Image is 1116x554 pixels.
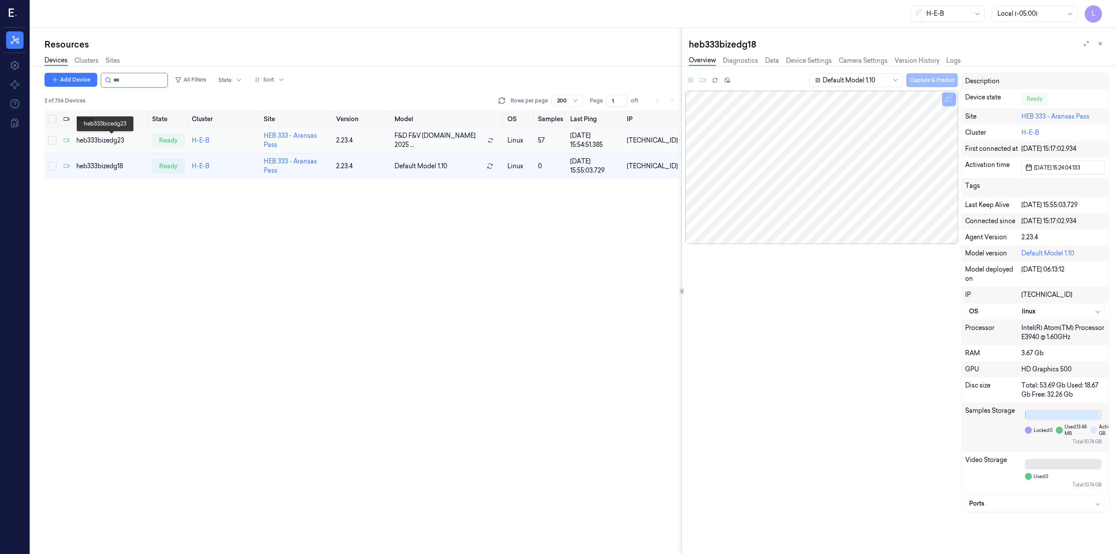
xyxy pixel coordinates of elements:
[1021,144,1105,153] div: [DATE] 15:17:02.934
[76,136,145,145] div: heb333bizedg23
[965,77,1021,86] div: Description
[839,56,888,65] a: Camera Settings
[1021,290,1105,299] div: [TECHNICAL_ID]
[504,110,534,128] th: OS
[395,162,447,171] span: Default Model 1.10
[507,162,531,171] p: linux
[1021,129,1039,136] a: H-E-B
[631,97,645,105] span: of 1
[965,128,1021,137] div: Cluster
[1021,265,1105,283] div: [DATE] 06:13:12
[966,303,1105,319] button: OSlinux
[652,95,678,107] nav: pagination
[1025,438,1102,445] div: Total: 10.74 GB
[965,455,1021,492] div: Video Storage
[965,93,1021,105] div: Device state
[260,110,333,128] th: Site
[152,159,185,173] div: ready
[171,73,210,87] button: All Filters
[1021,160,1105,174] button: [DATE] 15:24:04.133
[689,38,1109,51] div: heb333bizedg18
[969,307,1022,316] div: OS
[1034,427,1052,434] span: Locked: 0
[567,110,623,128] th: Last Ping
[1021,201,1105,210] div: [DATE] 15:55:03.729
[623,110,681,128] th: IP
[1021,249,1105,258] div: Default Model 1.10
[538,136,563,145] div: 57
[391,110,504,128] th: Model
[965,381,1021,399] div: Disc size
[965,217,1021,226] div: Connected since
[965,323,1021,342] div: Processor
[336,136,388,145] div: 2.23.4
[895,56,939,65] a: Version History
[1034,473,1048,480] span: Used: 0
[44,73,97,87] button: Add Device
[75,56,99,65] a: Clusters
[192,162,210,170] a: H-E-B
[152,133,185,147] div: ready
[336,162,388,171] div: 2.23.4
[395,131,484,150] span: F&D F&V [DOMAIN_NAME] 2025 ...
[507,136,531,145] p: linux
[1021,381,1105,399] div: Total: 53.69 Gb Used: 18.67 Gb Free: 32.26 Gb
[965,290,1021,299] div: IP
[1021,365,1105,374] div: HD Graphics 500
[786,56,832,65] a: Device Settings
[1021,93,1048,105] div: Ready
[48,115,57,123] button: Select all
[76,162,145,171] div: heb333bizedg18
[192,136,210,144] a: H-E-B
[965,181,1021,194] div: Tags
[264,132,317,149] a: HEB 333 - Aransas Pass
[965,160,1021,174] div: Activation time
[149,110,188,128] th: State
[627,162,678,171] div: [TECHNICAL_ID]
[969,499,1101,508] div: Ports
[44,97,85,105] span: 2 of 736 Devices
[570,157,620,175] div: [DATE] 15:55:03.729
[538,162,563,171] div: 0
[1065,424,1087,437] span: Used: 13.48 MB
[1032,163,1080,172] span: [DATE] 15:24:04.133
[1022,307,1101,316] div: linux
[966,496,1105,512] button: Ports
[73,110,149,128] th: Name
[1021,217,1105,226] div: [DATE] 15:17:02.934
[965,265,1021,283] div: Model deployed on
[1021,349,1105,358] div: 3.67 Gb
[264,157,317,174] a: HEB 333 - Aransas Pass
[965,201,1021,210] div: Last Keep Alive
[105,56,120,65] a: Sites
[510,97,548,105] p: Rows per page
[1021,323,1105,342] div: Intel(R) Atom(TM) Processor E3940 @ 1.60GHz
[689,56,716,66] a: Overview
[570,131,620,150] div: [DATE] 15:54:51.385
[627,136,678,145] div: [TECHNICAL_ID]
[534,110,567,128] th: Samples
[590,97,603,105] span: Page
[965,349,1021,358] div: RAM
[188,110,260,128] th: Cluster
[965,144,1021,153] div: First connected at
[44,56,68,66] a: Devices
[965,406,1021,449] div: Samples Storage
[765,56,779,65] a: Data
[723,56,758,65] a: Diagnostics
[1085,5,1102,23] button: L
[965,365,1021,374] div: GPU
[333,110,391,128] th: Version
[48,162,57,170] button: Select row
[48,136,57,145] button: Select row
[946,56,961,65] a: Logs
[1025,482,1102,488] div: Total: 10.74 GB
[965,233,1021,242] div: Agent Version
[44,38,681,51] div: Resources
[965,112,1021,121] div: Site
[1021,233,1105,242] div: 2.23.4
[1021,112,1089,120] a: HEB 333 - Aransas Pass
[965,249,1021,258] div: Model version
